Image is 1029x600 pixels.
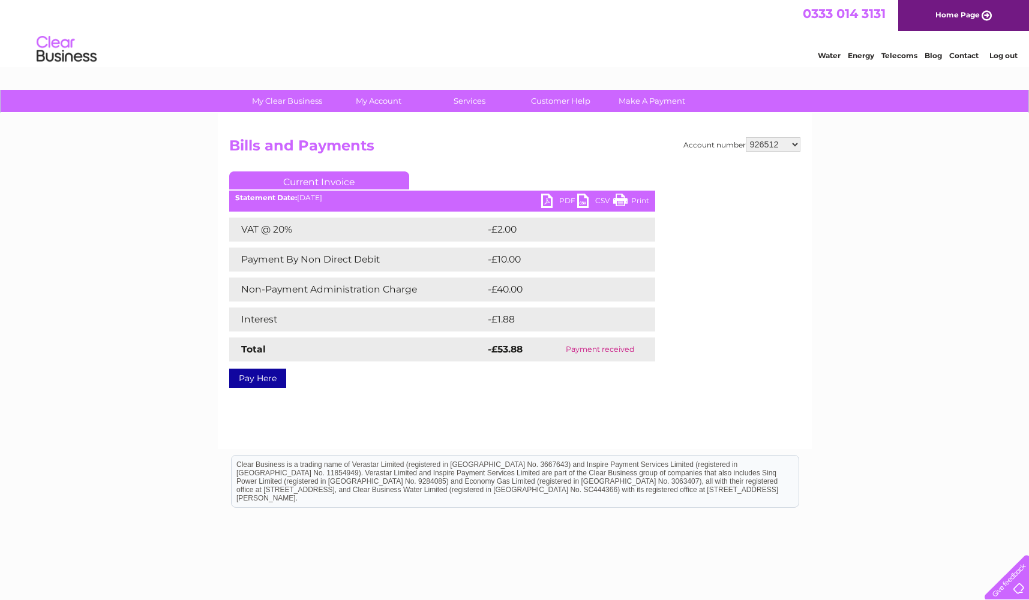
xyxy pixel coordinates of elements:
[848,51,874,60] a: Energy
[229,194,655,202] div: [DATE]
[485,218,630,242] td: -£2.00
[577,194,613,211] a: CSV
[229,171,409,189] a: Current Invoice
[989,51,1018,60] a: Log out
[229,307,485,331] td: Interest
[241,343,266,355] strong: Total
[229,278,485,301] td: Non-Payment Administration Charge
[229,248,485,272] td: Payment By Non Direct Debit
[229,137,800,160] h2: Bills and Payments
[238,90,337,112] a: My Clear Business
[541,194,577,211] a: PDF
[36,31,97,68] img: logo.png
[545,337,655,361] td: Payment received
[881,51,917,60] a: Telecoms
[235,193,297,202] b: Statement Date:
[803,6,886,21] a: 0333 014 3131
[613,194,649,211] a: Print
[818,51,841,60] a: Water
[420,90,519,112] a: Services
[683,137,800,152] div: Account number
[229,369,286,388] a: Pay Here
[511,90,610,112] a: Customer Help
[329,90,428,112] a: My Account
[229,218,485,242] td: VAT @ 20%
[485,248,632,272] td: -£10.00
[485,307,629,331] td: -£1.88
[485,278,634,301] td: -£40.00
[232,7,799,58] div: Clear Business is a trading name of Verastar Limited (registered in [GEOGRAPHIC_DATA] No. 3667643...
[488,343,523,355] strong: -£53.88
[602,90,701,112] a: Make A Payment
[949,51,979,60] a: Contact
[925,51,942,60] a: Blog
